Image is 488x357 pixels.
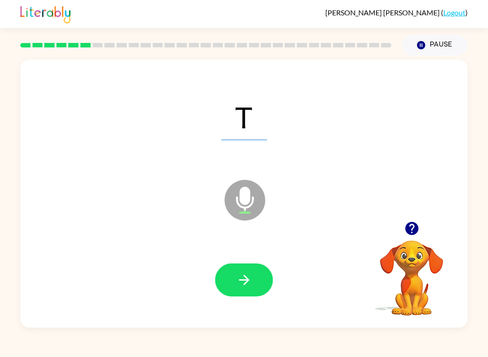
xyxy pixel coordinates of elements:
[443,8,465,17] a: Logout
[325,8,441,17] span: [PERSON_NAME] [PERSON_NAME]
[221,93,267,140] span: T
[366,226,457,317] video: Your browser must support playing .mp4 files to use Literably. Please try using another browser.
[402,35,468,56] button: Pause
[20,4,70,23] img: Literably
[325,8,468,17] div: ( )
